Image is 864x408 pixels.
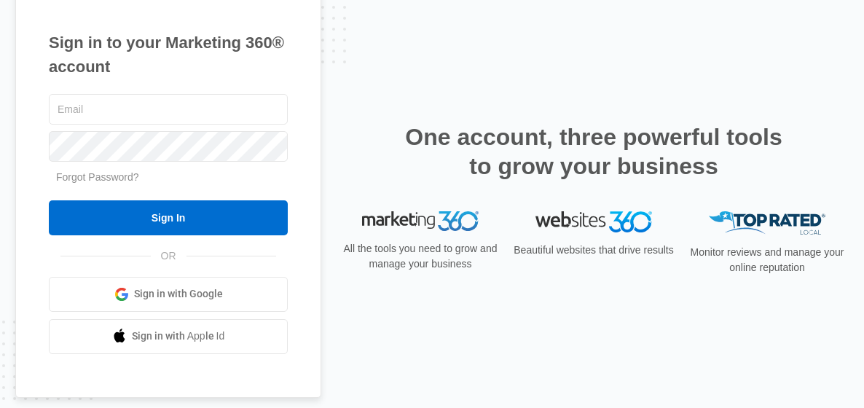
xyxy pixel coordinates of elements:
span: OR [151,248,186,264]
img: Websites 360 [535,211,652,232]
p: Monitor reviews and manage your online reputation [686,245,849,275]
a: Sign in with Apple Id [49,319,288,354]
a: Forgot Password? [56,171,139,183]
h2: One account, three powerful tools to grow your business [401,122,787,181]
span: Sign in with Apple Id [132,329,225,344]
p: Beautiful websites that drive results [512,243,675,258]
h1: Sign in to your Marketing 360® account [49,31,288,79]
a: Sign in with Google [49,277,288,312]
input: Sign In [49,200,288,235]
span: Sign in with Google [134,286,223,302]
img: Marketing 360 [362,211,479,232]
p: All the tools you need to grow and manage your business [339,241,502,272]
img: Top Rated Local [709,211,825,235]
input: Email [49,94,288,125]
